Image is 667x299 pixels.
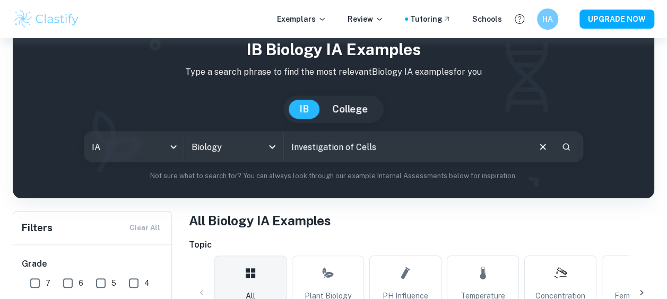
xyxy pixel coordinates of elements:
[84,132,184,162] div: IA
[533,137,553,157] button: Clear
[21,66,646,78] p: Type a search phrase to find the most relevant Biology IA examples for you
[557,138,575,156] button: Search
[542,13,554,25] h6: HA
[13,8,80,30] img: Clastify logo
[284,132,529,162] input: E.g. photosynthesis, coffee and protein, HDI and diabetes...
[189,211,654,230] h1: All Biology IA Examples
[22,221,53,235] h6: Filters
[21,38,646,61] h1: IB Biology IA examples
[111,277,116,289] span: 5
[79,277,83,289] span: 6
[472,13,502,25] a: Schools
[510,10,529,28] button: Help and Feedback
[537,8,558,30] button: HA
[348,13,384,25] p: Review
[144,277,150,289] span: 4
[21,171,646,181] p: Not sure what to search for? You can always look through our example Internal Assessments below f...
[46,277,50,289] span: 7
[22,258,164,270] h6: Grade
[410,13,451,25] a: Tutoring
[277,13,326,25] p: Exemplars
[265,139,280,154] button: Open
[189,239,654,251] h6: Topic
[322,100,378,119] button: College
[289,100,319,119] button: IB
[579,10,654,29] button: UPGRADE NOW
